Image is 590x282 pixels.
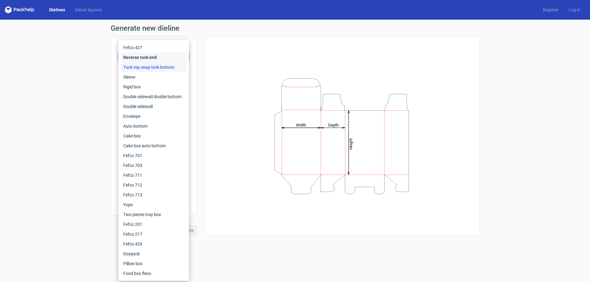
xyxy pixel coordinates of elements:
[121,151,187,160] div: Fefco 701
[538,7,564,13] a: Register
[121,200,187,210] div: Yope
[121,111,187,121] div: Envelope
[121,210,187,219] div: Two pieces tray box
[70,7,107,13] a: Diecut layouts
[121,43,187,52] div: Fefco 427
[121,239,187,249] div: Fefco 426
[121,229,187,239] div: Fefco 217
[121,219,187,229] div: Fefco 201
[121,180,187,190] div: Fefco 712
[348,138,353,149] tspan: Height
[121,131,187,141] div: Cake box
[121,249,187,259] div: Doypack
[121,62,187,72] div: Tuck top snap lock bottom
[121,268,187,278] div: Food box flexo
[328,122,339,127] tspan: Depth
[121,170,187,180] div: Fefco 711
[121,259,187,268] div: Pillow box
[296,122,306,127] tspan: Width
[111,25,479,32] h1: Generate new dieline
[121,190,187,200] div: Fefco 713
[121,92,187,102] div: Double sidewall double bottom
[564,7,585,13] a: Log in
[121,82,187,92] div: Rigid box
[44,7,70,13] a: Dielines
[121,72,187,82] div: Sleeve
[121,141,187,151] div: Cake box auto bottom
[121,121,187,131] div: Auto bottom
[121,102,187,111] div: Double sidewall
[121,160,187,170] div: Fefco 703
[121,52,187,62] div: Reverse tuck end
